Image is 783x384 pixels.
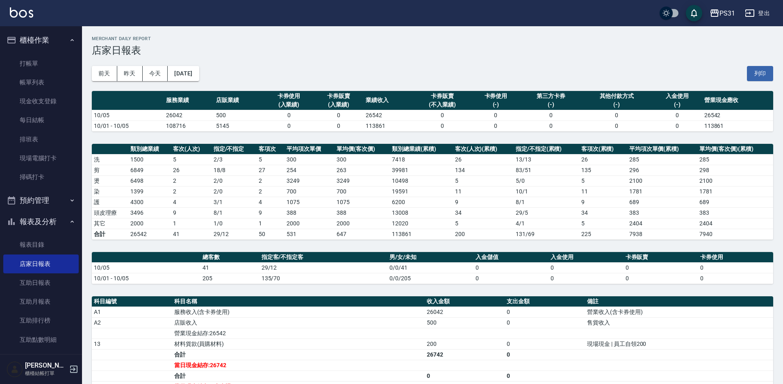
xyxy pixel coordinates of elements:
[3,130,79,149] a: 排班表
[92,207,128,218] td: 頭皮理療
[168,66,199,81] button: [DATE]
[514,229,579,239] td: 131/69
[212,165,257,175] td: 18 / 8
[364,110,414,120] td: 26542
[453,175,514,186] td: 5
[425,317,505,328] td: 500
[128,186,171,197] td: 1399
[581,120,652,131] td: 0
[697,218,773,229] td: 2404
[92,66,117,81] button: 前天
[697,144,773,155] th: 單均價(客次價)(累積)
[200,273,259,284] td: 205
[473,100,519,109] div: (-)
[128,197,171,207] td: 4300
[585,307,773,317] td: 營業收入(含卡券使用)
[92,317,172,328] td: A2
[3,311,79,330] a: 互助排行榜
[425,307,505,317] td: 26042
[92,91,773,132] table: a dense table
[171,207,212,218] td: 9
[686,5,702,21] button: save
[92,197,128,207] td: 護
[92,252,773,284] table: a dense table
[3,273,79,292] a: 互助日報表
[314,110,364,120] td: 0
[171,229,212,239] td: 41
[453,197,514,207] td: 9
[257,229,285,239] td: 50
[697,207,773,218] td: 383
[702,91,773,110] th: 營業現金應收
[335,197,390,207] td: 1075
[697,229,773,239] td: 7940
[624,273,699,284] td: 0
[171,144,212,155] th: 客次(人次)
[335,186,390,197] td: 700
[390,175,453,186] td: 10498
[549,262,624,273] td: 0
[523,100,579,109] div: (-)
[627,218,698,229] td: 2404
[172,296,425,307] th: 科目名稱
[364,91,414,110] th: 業績收入
[579,197,627,207] td: 9
[654,100,700,109] div: (-)
[505,307,585,317] td: 0
[259,252,388,263] th: 指定客/不指定客
[128,207,171,218] td: 3496
[200,252,259,263] th: 總客數
[335,218,390,229] td: 2000
[316,100,362,109] div: (入業績)
[143,66,168,81] button: 今天
[3,73,79,92] a: 帳單列表
[92,175,128,186] td: 燙
[627,154,698,165] td: 285
[266,92,312,100] div: 卡券使用
[171,154,212,165] td: 5
[92,307,172,317] td: A1
[257,186,285,197] td: 2
[3,30,79,51] button: 櫃檯作業
[698,252,773,263] th: 卡券使用
[414,110,471,120] td: 0
[25,361,67,370] h5: [PERSON_NAME]
[583,100,650,109] div: (-)
[390,186,453,197] td: 19591
[624,252,699,263] th: 卡券販賣
[579,218,627,229] td: 5
[416,100,469,109] div: (不入業績)
[285,229,335,239] td: 531
[505,349,585,360] td: 0
[425,296,505,307] th: 收入金額
[171,175,212,186] td: 2
[416,92,469,100] div: 卡券販賣
[7,361,23,377] img: Person
[747,66,773,81] button: 列印
[171,197,212,207] td: 4
[3,168,79,186] a: 掃碼打卡
[390,218,453,229] td: 12020
[364,120,414,131] td: 113861
[212,154,257,165] td: 2 / 3
[414,120,471,131] td: 0
[117,66,143,81] button: 昨天
[264,110,314,120] td: 0
[92,262,200,273] td: 10/05
[583,92,650,100] div: 其他付款方式
[453,218,514,229] td: 5
[390,229,453,239] td: 113861
[3,349,79,368] a: 互助業績報表
[3,292,79,311] a: 互助月報表
[316,92,362,100] div: 卡券販賣
[128,144,171,155] th: 類別總業績
[514,175,579,186] td: 5 / 0
[172,360,425,370] td: 當日現金結存:26742
[627,165,698,175] td: 296
[212,218,257,229] td: 1 / 0
[387,252,473,263] th: 男/女/未知
[702,120,773,131] td: 113861
[128,154,171,165] td: 1500
[335,175,390,186] td: 3249
[128,175,171,186] td: 6498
